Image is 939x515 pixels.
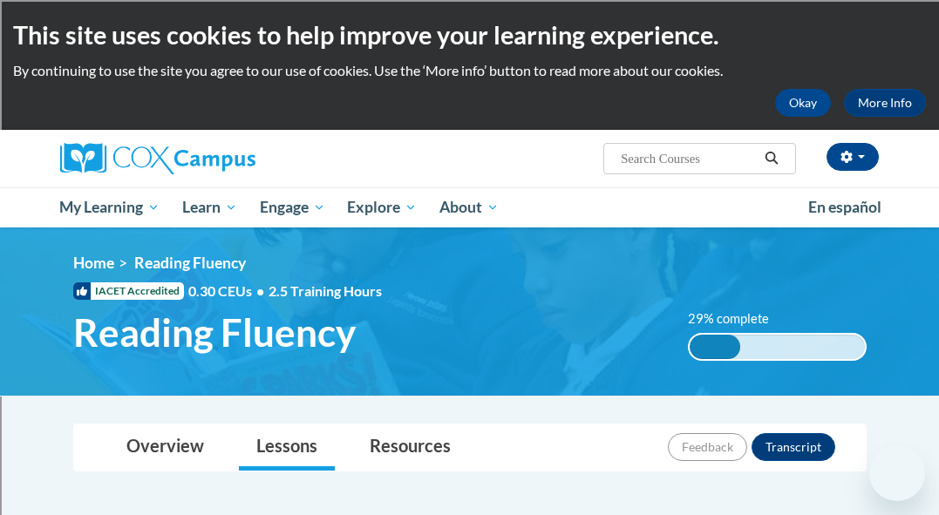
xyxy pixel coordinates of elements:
[688,309,788,329] label: 29% complete
[73,282,184,300] span: IACET Accredited
[260,197,325,218] span: Engage
[808,198,881,216] span: En español
[134,254,246,272] span: Reading Fluency
[439,197,499,218] span: About
[759,148,785,169] button: Search
[256,282,264,299] span: •
[73,254,114,272] a: Home
[60,143,316,174] a: Cox Campus
[47,187,893,227] div: Main menu
[269,282,382,299] span: 2.5 Training Hours
[619,148,759,169] input: Search Courses
[60,143,255,174] img: Cox Campus
[428,187,510,227] a: About
[59,197,160,218] span: My Learning
[797,189,893,226] a: En español
[827,143,879,171] button: Account Settings
[49,187,172,227] a: My Learning
[336,187,428,227] a: Explore
[869,445,925,501] iframe: Button to launch messaging window
[188,281,269,301] span: 0.30 CEUs
[690,335,740,359] div: 29% complete
[73,309,356,356] span: Reading Fluency
[347,197,417,218] span: Explore
[182,197,237,218] span: Learn
[171,187,248,227] a: Learn
[248,187,337,227] a: Engage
